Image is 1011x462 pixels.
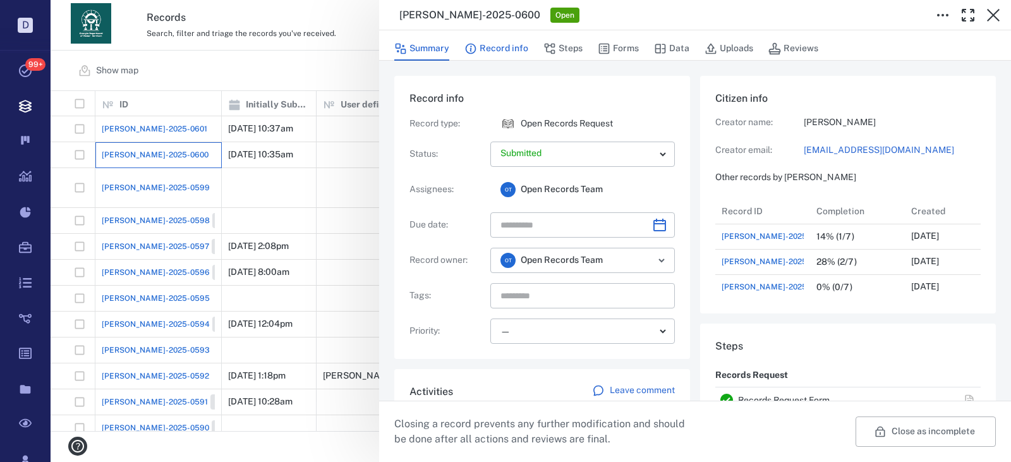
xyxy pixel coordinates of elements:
[521,254,603,267] span: Open Records Team
[816,283,852,292] div: 0% (0/7)
[804,144,981,157] a: [EMAIL_ADDRESS][DOMAIN_NAME]
[722,231,827,242] a: [PERSON_NAME]-2025-0601
[905,198,1000,224] div: Created
[394,416,695,447] p: Closing a record prevents any further modification and should be done after all actions and revie...
[715,198,810,224] div: Record ID
[654,37,689,61] button: Data
[722,193,763,229] div: Record ID
[722,279,867,295] a: [PERSON_NAME]-2025-0598
[911,193,945,229] div: Created
[409,118,485,130] p: Record type :
[911,281,939,293] p: [DATE]
[816,232,854,241] div: 14% (1/7)
[715,171,981,184] p: Other records by [PERSON_NAME]
[521,118,613,130] p: Open Records Request
[715,144,804,157] p: Creator email:
[715,116,804,129] p: Creator name:
[738,395,830,405] a: Records Request Form
[804,116,981,129] p: [PERSON_NAME]
[715,364,788,387] p: Records Request
[592,384,675,399] a: Leave comment
[722,256,828,267] a: [PERSON_NAME]-2025-0600
[409,384,453,399] h6: Activities
[409,183,485,196] p: Assignees :
[409,325,485,337] p: Priority :
[911,230,939,243] p: [DATE]
[500,182,516,197] div: O T
[464,37,528,61] button: Record info
[911,255,939,268] p: [DATE]
[409,148,485,161] p: Status :
[500,116,516,131] img: icon Open Records Request
[409,254,485,267] p: Record owner :
[399,8,540,23] h3: [PERSON_NAME]-2025-0600
[25,58,45,71] span: 99+
[768,37,818,61] button: Reviews
[553,10,577,21] span: Open
[500,324,655,339] div: —
[653,252,670,269] button: Open
[521,183,603,196] span: Open Records Team
[598,37,639,61] button: Forms
[610,384,675,397] p: Leave comment
[722,281,830,293] span: [PERSON_NAME]-2025-0598
[705,37,753,61] button: Uploads
[18,18,33,33] p: D
[409,289,485,302] p: Tags :
[394,76,690,369] div: Record infoRecord type:icon Open Records RequestOpen Records RequestStatus:Assignees:OTOpen Recor...
[715,91,981,106] h6: Citizen info
[647,212,672,238] button: Choose date
[409,219,485,231] p: Due date :
[930,3,955,28] button: Toggle to Edit Boxes
[500,147,655,160] p: Submitted
[981,3,1006,28] button: Close
[816,257,857,267] div: 28% (2/7)
[816,193,864,229] div: Completion
[856,416,996,447] button: Close as incomplete
[543,37,583,61] button: Steps
[394,37,449,61] button: Summary
[700,76,996,324] div: Citizen infoCreator name:[PERSON_NAME]Creator email:[EMAIL_ADDRESS][DOMAIN_NAME]Other records by ...
[409,91,675,106] h6: Record info
[810,198,905,224] div: Completion
[28,9,54,20] span: Help
[955,3,981,28] button: Toggle Fullscreen
[715,339,981,354] h6: Steps
[500,253,516,268] div: O T
[500,116,516,131] div: Open Records Request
